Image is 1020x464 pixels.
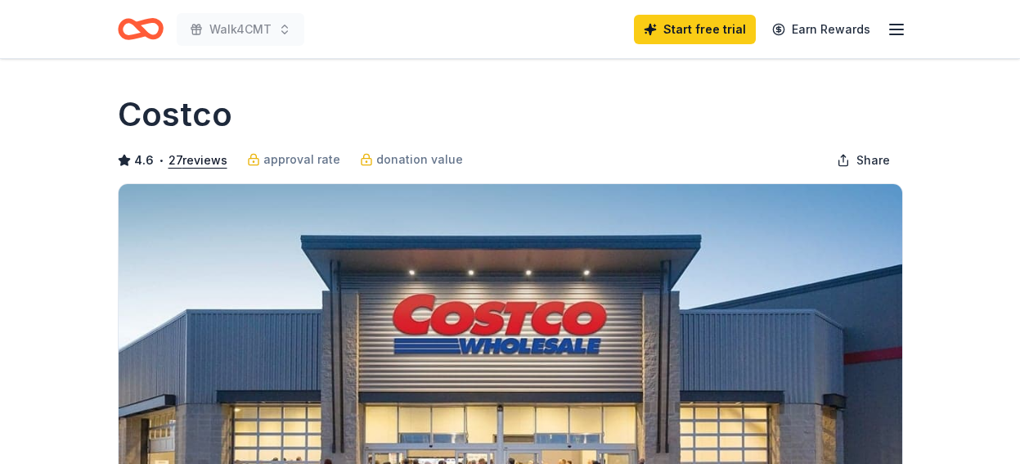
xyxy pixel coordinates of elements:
[134,151,154,170] span: 4.6
[634,15,756,44] a: Start free trial
[177,13,304,46] button: Walk4CMT
[158,154,164,167] span: •
[360,150,463,169] a: donation value
[376,150,463,169] span: donation value
[118,10,164,48] a: Home
[856,151,890,170] span: Share
[263,150,340,169] span: approval rate
[824,144,903,177] button: Share
[209,20,272,39] span: Walk4CMT
[762,15,880,44] a: Earn Rewards
[247,150,340,169] a: approval rate
[169,151,227,170] button: 27reviews
[118,92,232,137] h1: Costco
